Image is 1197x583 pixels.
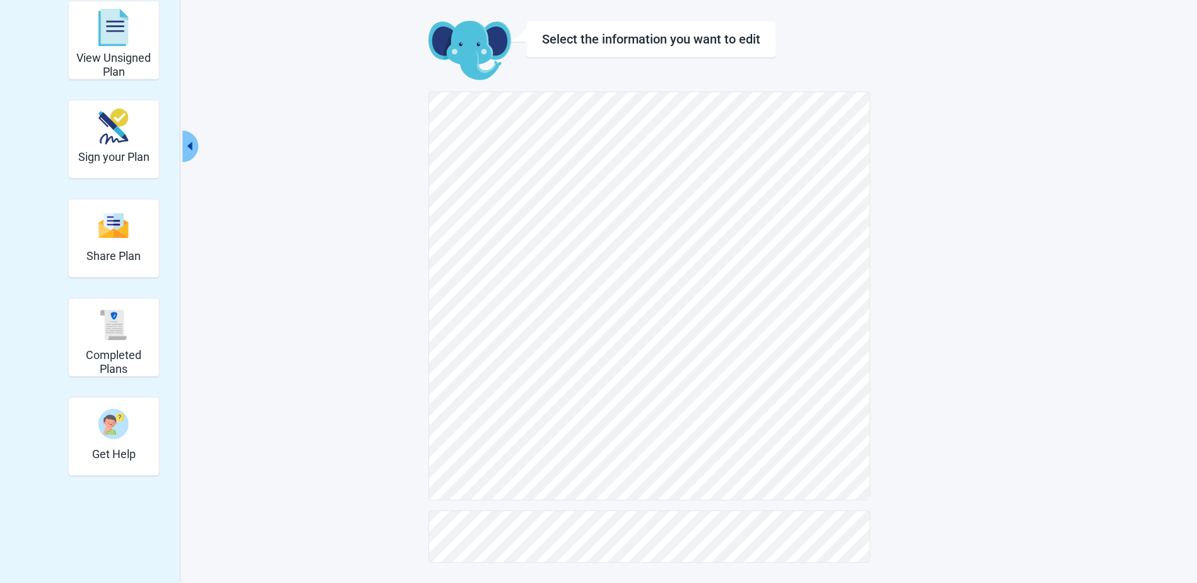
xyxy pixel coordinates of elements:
[68,298,160,377] div: Completed Plans
[98,9,129,47] img: svg%3e
[98,310,129,340] img: svg%3e
[68,199,160,278] div: Share Plan
[92,447,136,461] h2: Get Help
[98,409,129,439] img: person-question-x68TBcxA.svg
[98,212,129,239] img: svg%3e
[68,1,160,79] div: View Unsigned Plan
[182,131,198,162] button: Collapse menu
[353,21,946,563] main: Main content
[68,397,160,476] div: Get Help
[184,140,196,152] span: caret-left
[86,249,141,263] h2: Share Plan
[74,348,154,375] h2: Completed Plans
[428,21,511,81] img: Koda Elephant
[68,100,160,179] div: Sign your Plan
[78,150,150,164] h2: Sign your Plan
[98,109,129,144] img: make_plan_official-CpYJDfBD.svg
[542,32,760,47] div: Select the information you want to edit
[74,51,154,78] h2: View Unsigned Plan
